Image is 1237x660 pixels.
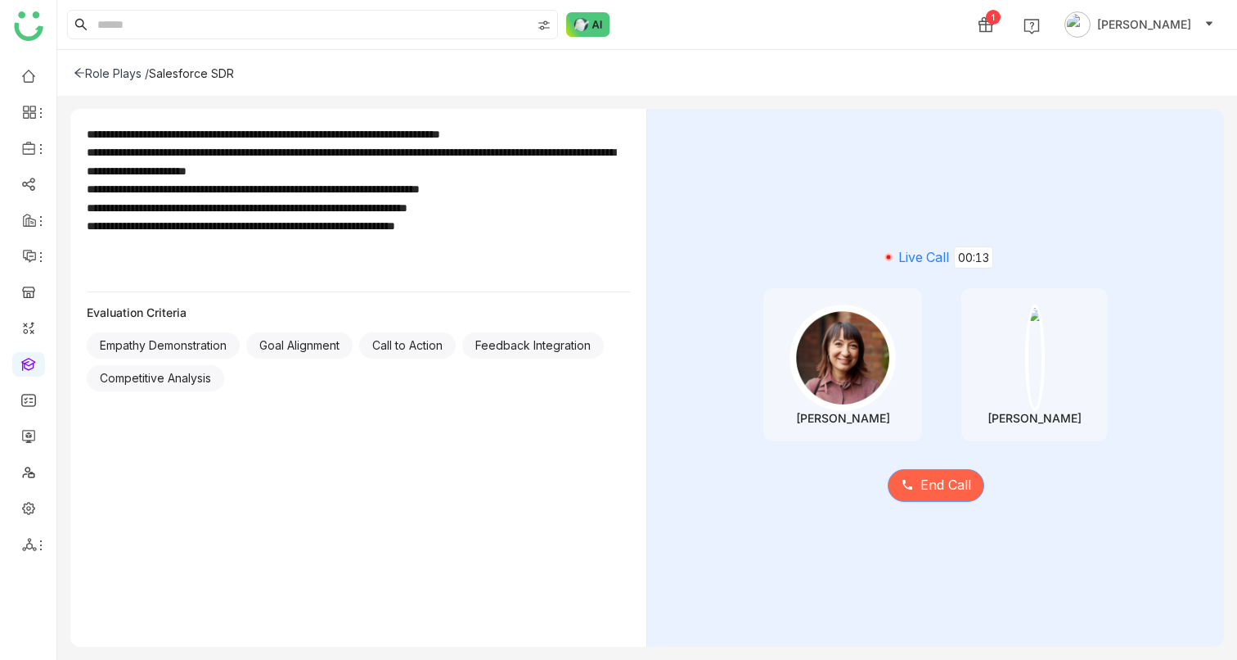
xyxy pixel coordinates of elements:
[888,469,984,502] button: End Call
[672,246,1199,269] div: Live Call
[987,411,1082,425] div: [PERSON_NAME]
[566,12,610,37] img: ask-buddy-normal.svg
[14,11,43,41] img: logo
[920,475,971,495] span: End Call
[1025,305,1045,411] img: 684a9d79de261c4b36a3e13b
[954,246,993,269] span: 00:13
[149,66,234,80] div: Salesforce SDR
[246,332,353,359] div: Goal Alignment
[789,305,896,411] img: female-person.png
[1061,11,1217,38] button: [PERSON_NAME]
[462,332,604,359] div: Feedback Integration
[87,365,224,391] div: Competitive Analysis
[1097,16,1191,34] span: [PERSON_NAME]
[87,305,630,319] div: Evaluation Criteria
[1023,18,1040,34] img: help.svg
[538,19,551,32] img: search-type.svg
[986,10,1001,25] div: 1
[1064,11,1091,38] img: avatar
[87,332,240,359] div: Empathy Demonstration
[74,66,149,80] div: Role Plays /
[879,247,898,267] img: live
[796,411,890,425] div: [PERSON_NAME]
[359,332,456,359] div: Call to Action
